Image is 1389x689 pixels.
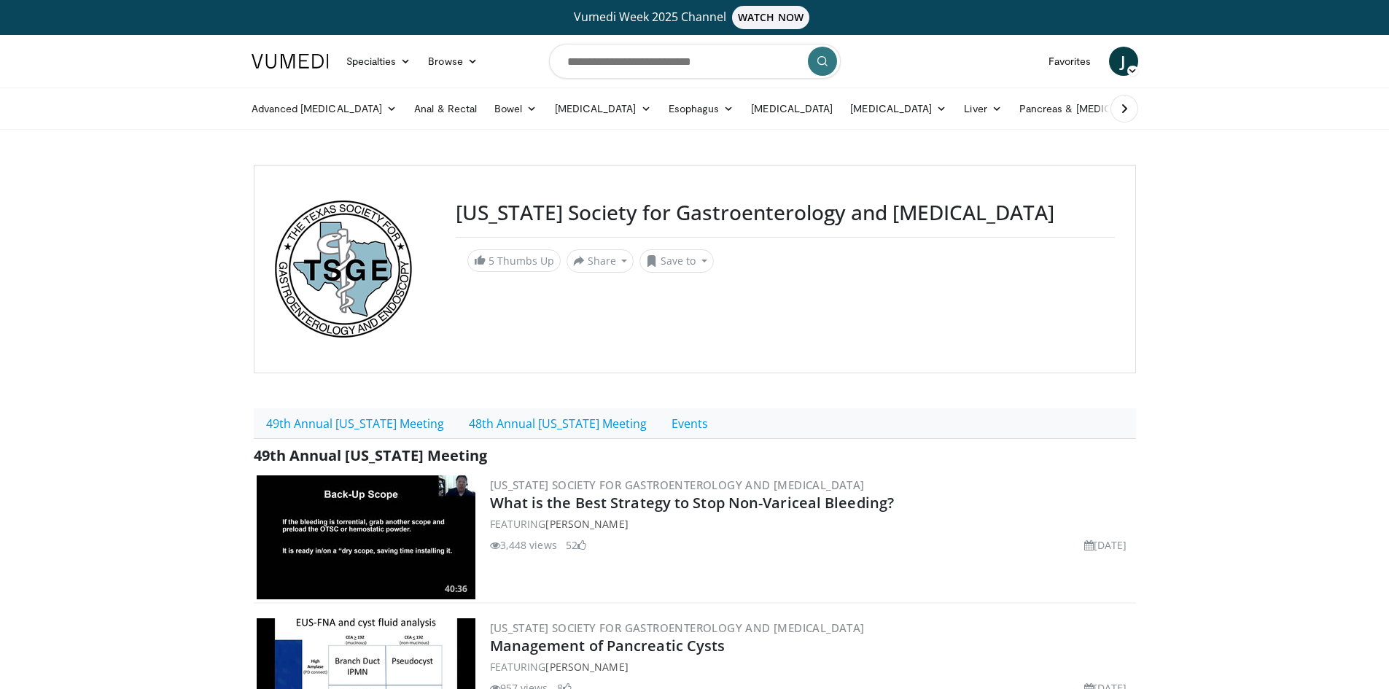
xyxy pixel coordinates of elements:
a: Esophagus [660,94,743,123]
a: [US_STATE] Society for Gastroenterology and [MEDICAL_DATA] [490,620,865,635]
a: 49th Annual [US_STATE] Meeting [254,408,456,439]
li: [DATE] [1084,537,1127,553]
span: 5 [489,254,494,268]
input: Search topics, interventions [549,44,841,79]
a: 5 Thumbs Up [467,249,561,272]
a: Anal & Rectal [405,94,486,123]
a: Vumedi Week 2025 ChannelWATCH NOW [254,6,1136,29]
a: Management of Pancreatic Cysts [490,636,725,655]
span: 40:36 [440,583,472,596]
a: Specialties [338,47,420,76]
a: Bowel [486,94,545,123]
a: 40:36 [257,475,475,599]
a: Liver [955,94,1010,123]
div: FEATURING [490,659,1133,674]
a: [PERSON_NAME] [545,517,628,531]
h3: [US_STATE] Society for Gastroenterology and [MEDICAL_DATA] [456,201,1115,225]
a: [MEDICAL_DATA] [742,94,841,123]
li: 3,448 views [490,537,557,553]
div: FEATURING [490,516,1133,532]
button: Share [567,249,634,273]
span: 49th Annual [US_STATE] Meeting [254,445,487,465]
a: [US_STATE] Society for Gastroenterology and [MEDICAL_DATA] [490,478,865,492]
a: 48th Annual [US_STATE] Meeting [456,408,659,439]
span: WATCH NOW [732,6,809,29]
img: e6626c8c-8213-4553-a5ed-5161c846d23b.300x170_q85_crop-smart_upscale.jpg [257,475,475,599]
img: VuMedi Logo [252,54,329,69]
a: Browse [419,47,486,76]
a: [MEDICAL_DATA] [841,94,955,123]
a: What is the Best Strategy to Stop Non-Variceal Bleeding? [490,493,895,513]
a: J [1109,47,1138,76]
a: Events [659,408,720,439]
a: [MEDICAL_DATA] [546,94,660,123]
a: Favorites [1040,47,1100,76]
a: Pancreas & [MEDICAL_DATA] [1011,94,1181,123]
a: [PERSON_NAME] [545,660,628,674]
button: Save to [639,249,714,273]
a: Advanced [MEDICAL_DATA] [243,94,406,123]
li: 52 [566,537,586,553]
